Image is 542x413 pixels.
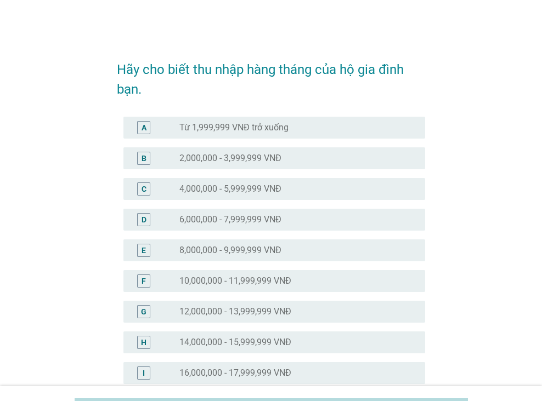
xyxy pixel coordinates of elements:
[179,245,281,256] label: 8,000,000 - 9,999,999 VNĐ
[179,214,281,225] label: 6,000,000 - 7,999,999 VNĐ
[179,276,291,286] label: 10,000,000 - 11,999,999 VNĐ
[142,275,146,286] div: F
[179,122,289,133] label: Từ 1,999,999 VNĐ trở xuống
[141,306,146,317] div: G
[142,214,146,225] div: D
[179,368,291,378] label: 16,000,000 - 17,999,999 VNĐ
[117,49,426,99] h2: Hãy cho biết thu nhập hàng tháng của hộ gia đình bạn.
[179,306,291,317] label: 12,000,000 - 13,999,999 VNĐ
[142,152,146,164] div: B
[142,244,146,256] div: E
[179,183,281,194] label: 4,000,000 - 5,999,999 VNĐ
[142,122,146,133] div: A
[142,183,146,194] div: C
[179,337,291,348] label: 14,000,000 - 15,999,999 VNĐ
[179,153,281,164] label: 2,000,000 - 3,999,999 VNĐ
[141,336,146,348] div: H
[143,367,145,378] div: I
